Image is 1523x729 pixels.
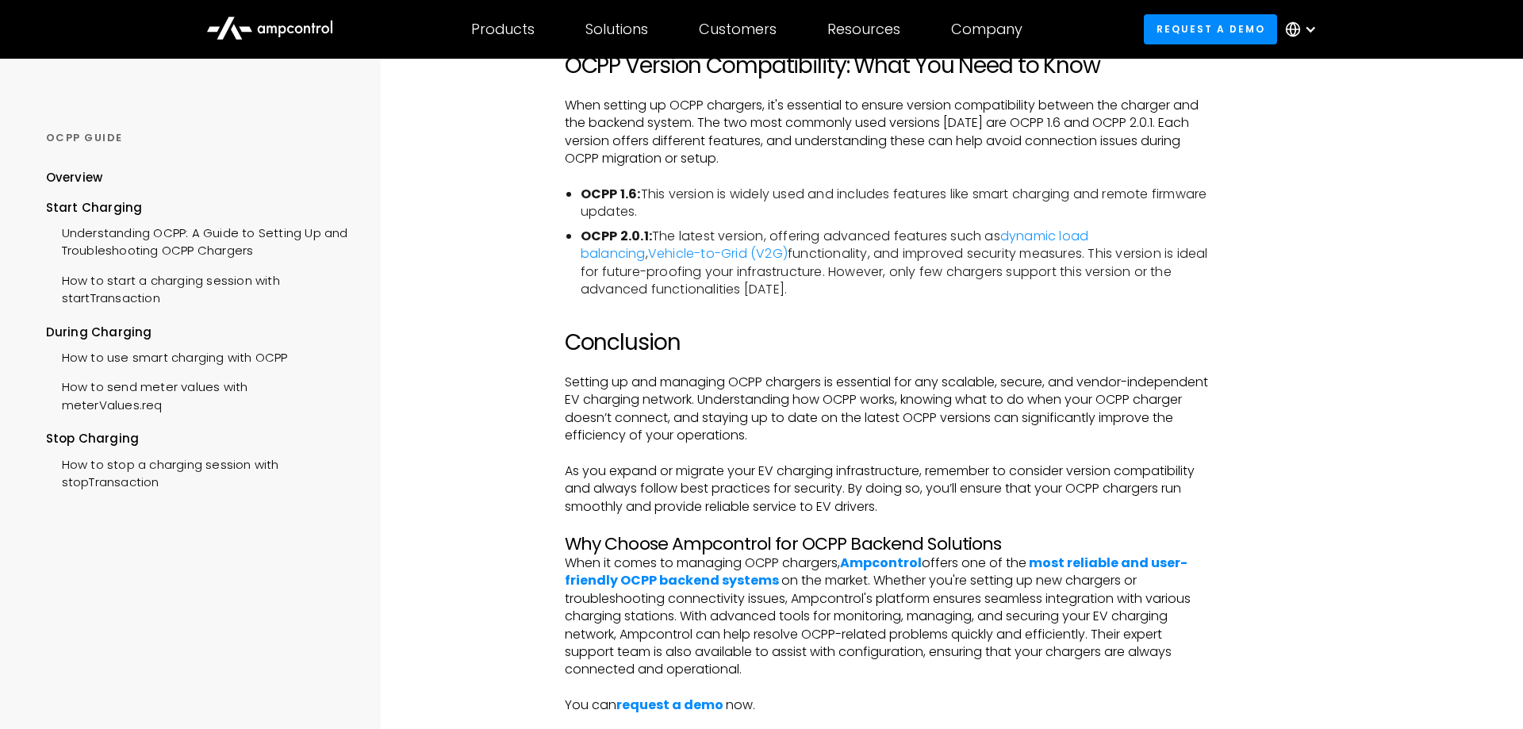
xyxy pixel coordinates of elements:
[827,21,900,38] div: Resources
[581,227,1088,263] a: dynamic load balancing
[565,554,1187,589] a: most reliable and user-friendly OCPP backend systems
[565,97,1210,168] p: When setting up OCPP chargers, it's essential to ensure version compatibility between the charger...
[46,169,103,198] a: Overview
[581,186,1210,221] li: This version is widely used and includes features like smart charging and remote firmware updates.
[565,374,1210,445] p: Setting up and managing OCPP chargers is essential for any scalable, secure, and vendor-independe...
[565,355,1210,373] p: ‍
[565,168,1210,186] p: ‍
[616,696,723,714] a: request a demo
[565,462,1210,516] p: As you expand or migrate your EV charging infrastructure, remember to consider version compatibil...
[1144,14,1277,44] a: Request a demo
[46,430,351,447] div: Stop Charging
[46,217,351,264] a: Understanding OCPP: A Guide to Setting Up and Troubleshooting OCPP Chargers
[565,79,1210,97] p: ‍
[565,311,1210,328] p: ‍
[699,21,777,38] div: Customers
[581,227,652,245] strong: OCPP 2.0.1:
[46,341,288,370] a: How to use smart charging with OCPP
[565,329,1210,356] h2: Conclusion
[46,169,103,186] div: Overview
[840,554,922,572] a: Ampcontrol
[565,52,1210,79] h2: OCPP Version Compatibility: What You Need to Know
[581,228,1210,299] li: The latest version, offering advanced features such as , functionality, and improved security mea...
[46,448,351,496] a: How to stop a charging session with stopTransaction
[581,185,641,203] strong: OCPP 1.6:
[585,21,648,38] div: Solutions
[471,21,535,38] div: Products
[951,21,1022,38] div: Company
[46,199,351,217] div: Start Charging
[565,534,1210,554] h3: Why Choose Ampcontrol for OCPP Backend Solutions
[565,554,1210,715] p: When it comes to managing OCPP chargers, offers one of the on the market. Whether you're setting ...
[46,324,351,341] div: During Charging
[648,244,788,263] a: Vehicle-to-Grid (V2G)
[46,131,351,145] div: OCPP GUIDE
[565,445,1210,462] p: ‍
[46,264,351,312] a: How to start a charging session with startTransaction
[46,370,351,418] a: How to send meter values with meterValues.req
[565,516,1210,533] p: ‍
